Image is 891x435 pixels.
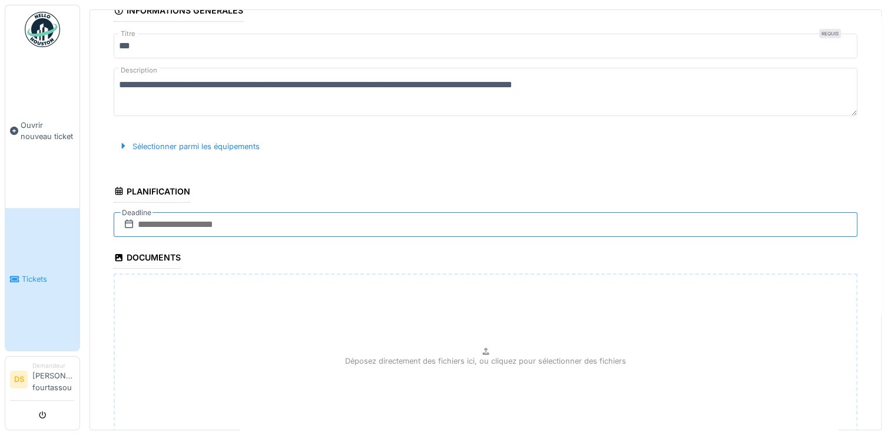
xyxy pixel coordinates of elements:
label: Deadline [121,206,153,219]
a: Ouvrir nouveau ticket [5,54,80,208]
label: Description [118,63,160,78]
div: Informations générales [114,2,243,22]
a: Tickets [5,208,80,351]
a: DS Demandeur[PERSON_NAME] fourtassou [10,361,75,401]
span: Tickets [22,273,75,285]
div: Demandeur [32,361,75,370]
img: Badge_color-CXgf-gQk.svg [25,12,60,47]
div: Planification [114,183,190,203]
div: Sélectionner parmi les équipements [114,139,264,154]
li: [PERSON_NAME] fourtassou [32,361,75,398]
li: DS [10,371,28,388]
div: Requis [819,29,841,38]
label: Titre [118,29,138,39]
div: Documents [114,249,181,269]
span: Ouvrir nouveau ticket [21,120,75,142]
p: Déposez directement des fichiers ici, ou cliquez pour sélectionner des fichiers [345,355,626,367]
